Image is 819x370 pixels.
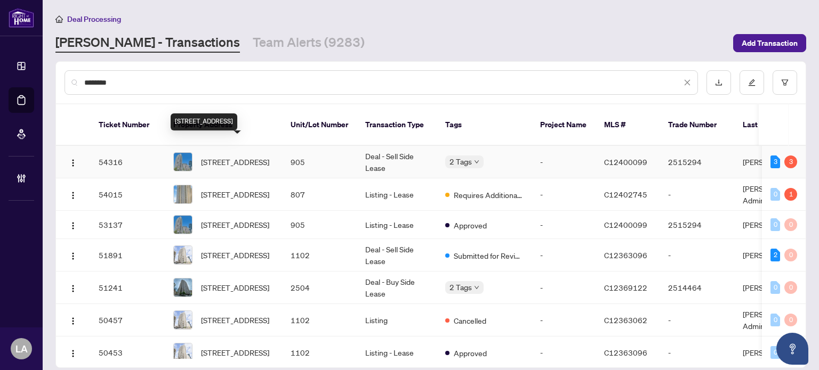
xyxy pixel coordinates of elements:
[282,104,357,146] th: Unit/Lot Number
[67,14,121,24] span: Deal Processing
[532,336,596,369] td: -
[734,304,814,336] td: [PERSON_NAME] Administrator
[90,239,165,272] td: 51891
[660,146,734,178] td: 2515294
[437,104,532,146] th: Tags
[596,104,660,146] th: MLS #
[532,178,596,211] td: -
[90,211,165,239] td: 53137
[660,304,734,336] td: -
[174,153,192,171] img: thumbnail-img
[454,347,487,359] span: Approved
[660,211,734,239] td: 2515294
[776,333,808,365] button: Open asap
[770,249,780,261] div: 2
[282,272,357,304] td: 2504
[454,250,523,261] span: Submitted for Review
[201,156,269,168] span: [STREET_ADDRESS]
[454,219,487,231] span: Approved
[734,239,814,272] td: [PERSON_NAME]
[357,146,437,178] td: Deal - Sell Side Lease
[90,336,165,369] td: 50453
[449,281,472,293] span: 2 Tags
[201,282,269,293] span: [STREET_ADDRESS]
[454,189,523,201] span: Requires Additional Docs
[604,250,647,260] span: C12363096
[69,221,77,230] img: Logo
[734,104,814,146] th: Last Updated By
[449,155,472,168] span: 2 Tags
[90,178,165,211] td: 54015
[90,104,165,146] th: Ticket Number
[773,70,797,95] button: filter
[174,278,192,297] img: thumbnail-img
[69,191,77,200] img: Logo
[604,315,647,325] span: C12363062
[604,190,647,199] span: C12402745
[357,304,437,336] td: Listing
[165,104,282,146] th: Property Address
[715,79,722,86] span: download
[201,188,269,200] span: [STREET_ADDRESS]
[201,249,269,261] span: [STREET_ADDRESS]
[15,341,28,356] span: LA
[9,8,34,28] img: logo
[357,272,437,304] td: Deal - Buy Side Lease
[201,219,269,231] span: [STREET_ADDRESS]
[784,314,797,326] div: 0
[660,104,734,146] th: Trade Number
[282,146,357,178] td: 905
[357,336,437,369] td: Listing - Lease
[684,79,691,86] span: close
[784,155,797,168] div: 3
[357,178,437,211] td: Listing - Lease
[784,249,797,261] div: 0
[201,347,269,358] span: [STREET_ADDRESS]
[69,159,77,167] img: Logo
[784,218,797,231] div: 0
[282,178,357,211] td: 807
[770,218,780,231] div: 0
[65,311,82,328] button: Logo
[174,246,192,264] img: thumbnail-img
[604,220,647,229] span: C12400099
[604,348,647,357] span: C12363096
[174,185,192,203] img: thumbnail-img
[660,272,734,304] td: 2514464
[660,239,734,272] td: -
[604,283,647,292] span: C12369122
[90,146,165,178] td: 54316
[253,34,365,53] a: Team Alerts (9283)
[55,15,63,23] span: home
[734,272,814,304] td: [PERSON_NAME]
[357,104,437,146] th: Transaction Type
[174,216,192,234] img: thumbnail-img
[734,336,814,369] td: [PERSON_NAME]
[454,315,486,326] span: Cancelled
[282,239,357,272] td: 1102
[65,186,82,203] button: Logo
[784,188,797,201] div: 1
[706,70,731,95] button: download
[532,272,596,304] td: -
[201,314,269,326] span: [STREET_ADDRESS]
[282,336,357,369] td: 1102
[65,216,82,233] button: Logo
[532,239,596,272] td: -
[532,146,596,178] td: -
[69,284,77,293] img: Logo
[734,178,814,211] td: [PERSON_NAME] Administrator
[734,146,814,178] td: [PERSON_NAME]
[474,159,479,165] span: down
[65,153,82,170] button: Logo
[171,113,237,130] div: [STREET_ADDRESS]
[770,346,780,359] div: 0
[90,272,165,304] td: 51241
[748,79,756,86] span: edit
[660,178,734,211] td: -
[781,79,789,86] span: filter
[740,70,764,95] button: edit
[734,211,814,239] td: [PERSON_NAME]
[474,285,479,290] span: down
[770,155,780,168] div: 3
